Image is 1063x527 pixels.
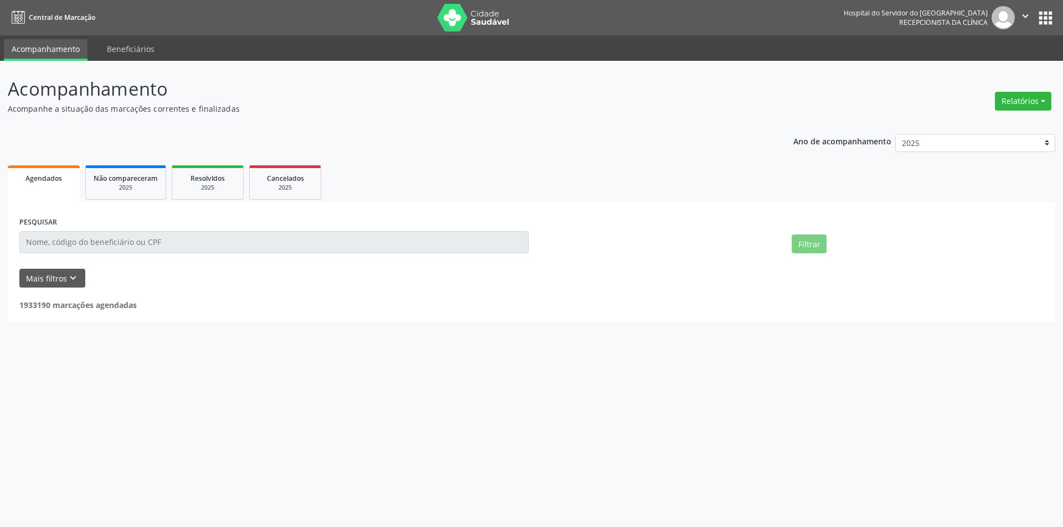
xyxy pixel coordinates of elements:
button:  [1015,6,1036,29]
span: Recepcionista da clínica [899,18,988,27]
strong: 1933190 marcações agendadas [19,300,137,310]
span: Central de Marcação [29,13,95,22]
p: Acompanhamento [8,75,741,103]
a: Beneficiários [99,39,162,59]
i: keyboard_arrow_down [67,272,79,284]
i:  [1019,10,1031,22]
div: 2025 [180,184,235,192]
div: 2025 [94,184,158,192]
button: Mais filtroskeyboard_arrow_down [19,269,85,288]
span: Cancelados [267,174,304,183]
label: PESQUISAR [19,214,57,231]
a: Central de Marcação [8,8,95,27]
span: Resolvidos [190,174,225,183]
a: Acompanhamento [4,39,87,61]
span: Não compareceram [94,174,158,183]
button: Filtrar [792,234,827,253]
button: Relatórios [995,92,1051,111]
img: img [992,6,1015,29]
button: apps [1036,8,1055,28]
div: 2025 [257,184,313,192]
input: Nome, código do beneficiário ou CPF [19,231,529,253]
div: Hospital do Servidor do [GEOGRAPHIC_DATA] [844,8,988,18]
p: Acompanhe a situação das marcações correntes e finalizadas [8,103,741,114]
span: Agendados [25,174,62,183]
p: Ano de acompanhamento [793,134,891,148]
